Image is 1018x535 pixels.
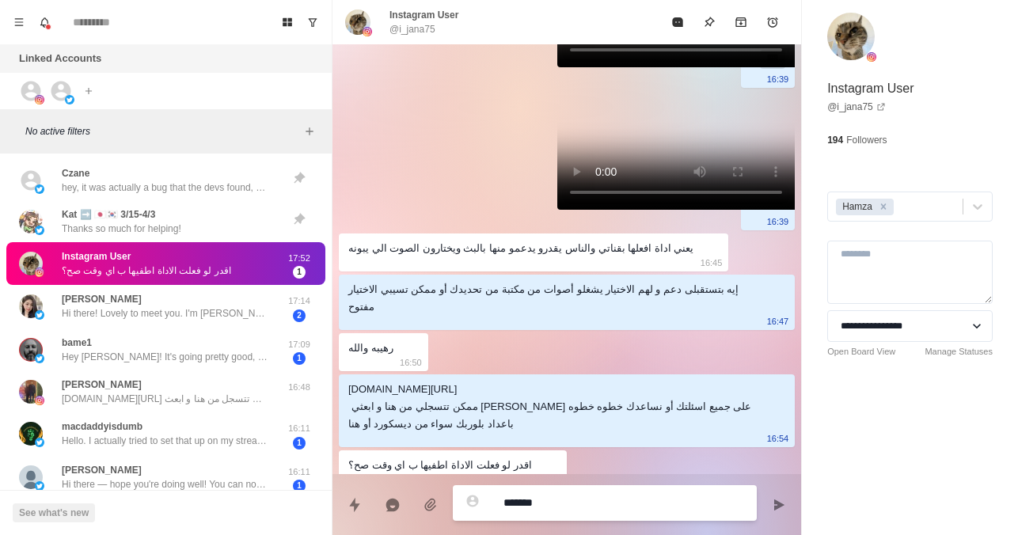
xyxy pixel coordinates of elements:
img: picture [867,52,876,62]
img: picture [19,422,43,446]
p: macdaddyisdumb [62,419,142,434]
button: See what's new [13,503,95,522]
img: picture [35,438,44,447]
img: picture [35,481,44,491]
p: 16:45 [701,254,723,271]
span: 1 [293,352,306,365]
img: picture [35,267,44,277]
button: Board View [275,9,300,35]
div: رهيبه والله [348,340,393,357]
img: picture [363,27,372,36]
img: picture [65,95,74,104]
img: picture [35,396,44,405]
div: إيه بتستقبلى دعم و لهم الاختيار يشغلو أصوات من مكتبة من تحديدك أو ممكن تسيبي الاختيار مفتوح [348,281,760,316]
img: picture [19,210,43,233]
button: Notifications [32,9,57,35]
a: @i_jana75 [827,100,886,114]
p: 17:52 [538,471,560,488]
p: Instagram User [827,79,914,98]
img: picture [19,252,43,275]
button: Add reminder [757,6,788,38]
p: 17:09 [279,338,319,351]
p: Instagram User [62,249,131,264]
p: @i_jana75 [389,22,435,36]
img: picture [827,13,875,60]
button: Quick replies [339,489,370,521]
p: 16:50 [400,354,422,371]
img: picture [35,95,44,104]
div: [DOMAIN_NAME][URL] ممكن تتسجلي من هنا و ابعثي [PERSON_NAME] على جميع اسئلتك أو نساعدك خطوه خطوه ب... [348,381,760,433]
p: 16:54 [767,430,789,447]
button: Show unread conversations [300,9,325,35]
p: [PERSON_NAME] [62,292,142,306]
button: Archive [725,6,757,38]
img: picture [19,338,43,362]
span: 1 [293,437,306,450]
p: Hi there — hope you're doing well! You can now access original shares (Primary Market) of 𝑬𝘭𝗼𝓷 ⓜ𝖚... [62,477,268,491]
img: picture [35,184,44,194]
a: Manage Statuses [925,345,993,359]
div: اقدر لو فعلت الاداة اطفيها ب اي وقت صح؟ [348,457,532,474]
div: Remove Hamza [875,199,892,215]
span: 1 [293,266,306,279]
a: Open Board View [827,345,895,359]
img: picture [19,380,43,404]
button: Send message [763,489,795,521]
p: 194 [827,133,843,147]
button: Add media [415,489,446,521]
p: Hi there! Lovely to meet you. I'm [PERSON_NAME] currently based in the [GEOGRAPHIC_DATA] I'm a re... [62,306,268,321]
p: 16:11 [279,465,319,479]
p: No active filters [25,124,300,138]
p: hey, it was actually a bug that the devs found, they had pushed up a short-term fix while they pa... [62,180,268,195]
img: picture [35,310,44,320]
span: 2 [293,309,306,322]
div: يعني اداة افعلها بقناتي والناس يقدرو يدعمو منها بالبث ويختارون الصوت الي يبونه [348,240,693,257]
img: picture [35,354,44,363]
span: 1 [293,480,306,492]
p: 16:48 [279,381,319,394]
p: Instagram User [389,8,458,22]
p: اقدر لو فعلت الاداة اطفيها ب اي وقت صح؟ [62,264,231,278]
p: [PERSON_NAME] [62,378,142,392]
p: 16:39 [767,213,789,230]
img: picture [19,294,43,318]
p: Hey [PERSON_NAME]! It's going pretty good, I like how it adds some fun to the stream. There are a... [62,350,268,364]
img: picture [19,465,43,489]
p: [DOMAIN_NAME][URL] ممكن تتسجل من هنا و ابعث [PERSON_NAME] على جميع اسئلتك أو نساعدك خطوه خطوه باع... [62,392,268,406]
p: 17:52 [279,252,319,265]
p: Followers [846,133,887,147]
div: Hamza [838,199,875,215]
p: Thanks so much for helping! [62,222,181,236]
p: 16:39 [767,70,789,88]
button: Mark as read [662,6,693,38]
img: picture [345,9,370,35]
button: Add filters [300,122,319,141]
p: 17:14 [279,294,319,308]
p: Hello. I actually tried to set that up on my stream a few months ago (not using my voice but usin... [62,434,268,448]
button: Add account [79,82,98,101]
p: [PERSON_NAME] [62,463,142,477]
img: picture [35,226,44,235]
button: Pin [693,6,725,38]
p: bame1 [62,336,92,350]
p: 16:11 [279,422,319,435]
p: Kat ➡️ 🇯🇵🇰🇷 3/15-4/3 [62,207,155,222]
p: 16:47 [767,313,789,330]
p: Linked Accounts [19,51,101,66]
button: Reply with AI [377,489,408,521]
button: Menu [6,9,32,35]
p: Czane [62,166,89,180]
